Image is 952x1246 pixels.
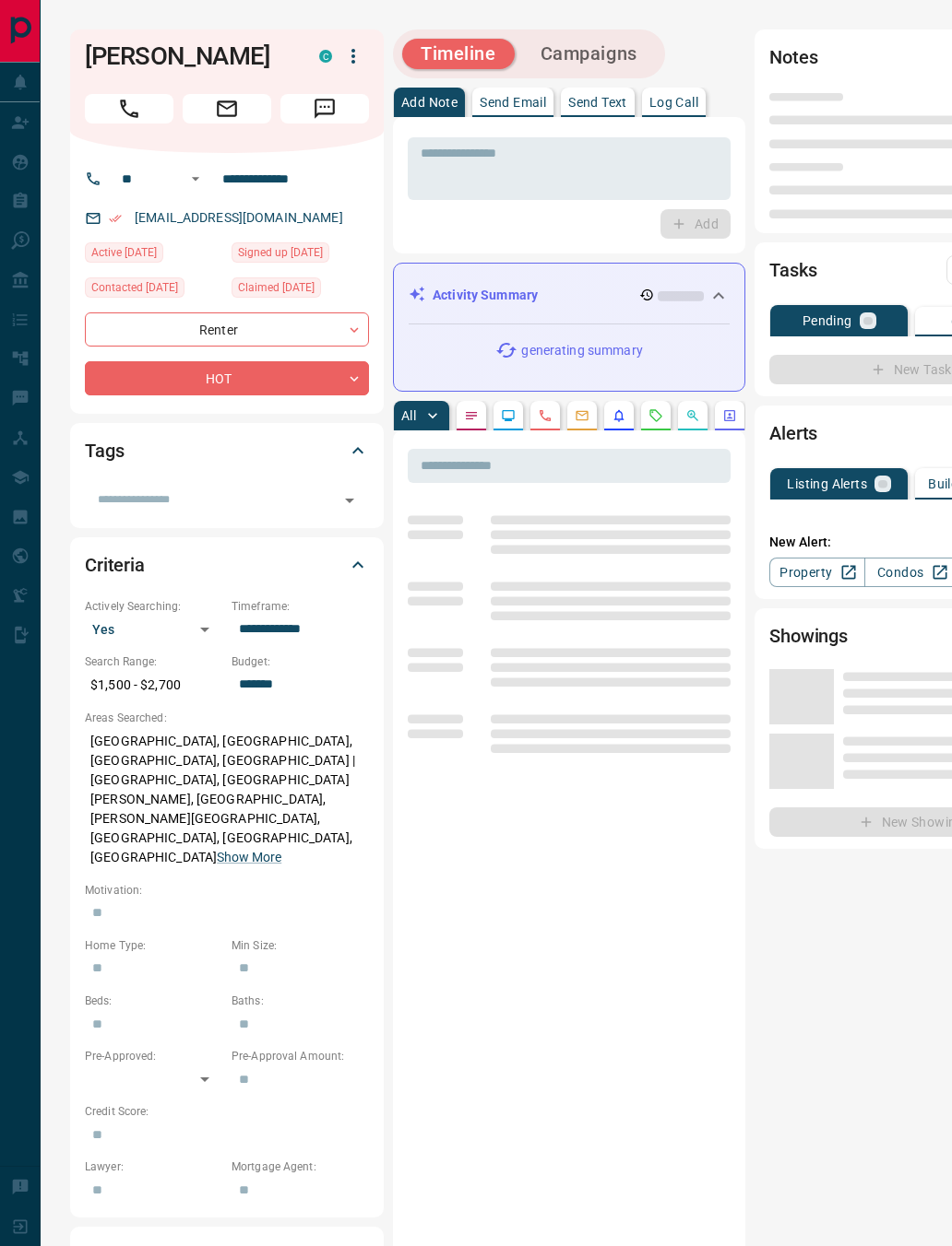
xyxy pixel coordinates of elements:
span: Email [183,94,271,123]
h2: Criteria [85,550,145,580]
span: Call [85,94,173,123]
p: Activity Summary [433,286,538,305]
p: Pending [803,314,852,327]
p: Pre-Approved: [85,1048,222,1064]
p: Search Range: [85,653,222,670]
svg: Agent Actions [722,408,737,423]
svg: Listing Alerts [612,408,626,423]
span: Signed up [DATE] [238,243,323,262]
span: Claimed [DATE] [238,278,315,297]
div: Criteria [85,543,369,587]
p: Home Type: [85,937,222,954]
svg: Requests [649,408,663,423]
span: Active [DATE] [91,243,157,262]
div: Thu Jan 19 2023 [232,242,369,268]
svg: Emails [575,408,589,423]
h2: Showings [769,621,848,651]
h2: Notes [769,42,817,72]
svg: Notes [464,408,479,423]
svg: Calls [538,408,553,423]
button: Show More [217,848,281,867]
div: Wed Aug 13 2025 [85,242,222,268]
p: generating summary [521,341,642,360]
p: Mortgage Agent: [232,1158,369,1175]
p: Timeframe: [232,598,369,615]
p: Add Note [401,96,458,109]
button: Open [184,168,207,190]
div: Yes [85,615,222,644]
svg: Opportunities [685,408,700,423]
div: condos.ca [319,50,332,63]
svg: Lead Browsing Activity [501,408,516,423]
div: Mon Jun 16 2025 [85,277,222,303]
p: Credit Score: [85,1103,369,1120]
button: Campaigns [522,39,656,69]
button: Timeline [402,39,515,69]
p: Log Call [649,96,698,109]
p: Baths: [232,993,369,1009]
p: Pre-Approval Amount: [232,1048,369,1064]
span: Contacted [DATE] [91,278,178,297]
div: Renter [85,312,369,347]
button: Open [337,488,363,513]
p: Actively Searching: [85,598,222,615]
p: Areas Searched: [85,710,369,726]
p: All [401,409,416,422]
a: Property [769,558,864,587]
div: Tags [85,429,369,473]
p: Send Text [568,96,627,109]
a: [EMAIL_ADDRESS][DOMAIN_NAME] [135,210,343,225]
span: Message [280,94,369,123]
svg: Email Verified [109,212,122,225]
p: Motivation: [85,882,369,899]
div: Activity Summary [409,278,730,312]
p: Lawyer: [85,1158,222,1175]
h1: [PERSON_NAME] [85,41,292,71]
p: Listing Alerts [787,477,867,490]
p: $1,500 - $2,700 [85,670,222,700]
div: HOT [85,361,369,395]
p: Budget: [232,653,369,670]
div: Mon Jun 16 2025 [232,277,369,303]
h2: Tasks [769,255,816,285]
p: Min Size: [232,937,369,954]
p: [GEOGRAPHIC_DATA], [GEOGRAPHIC_DATA], [GEOGRAPHIC_DATA], [GEOGRAPHIC_DATA] | [GEOGRAPHIC_DATA], [... [85,726,369,873]
p: Send Email [480,96,546,109]
p: Beds: [85,993,222,1009]
h2: Alerts [769,418,817,448]
h2: Tags [85,436,124,465]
